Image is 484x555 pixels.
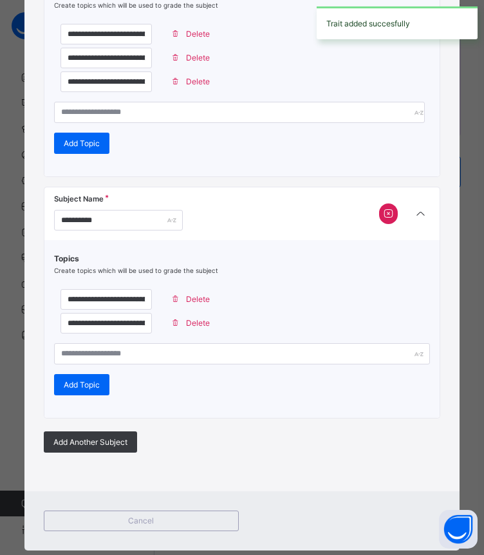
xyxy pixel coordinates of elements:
span: Add Another Subject [53,437,127,448]
div: Trait added succesfully [317,6,478,39]
span: Delete [186,294,210,305]
div: [object Object] [44,187,441,419]
span: Add Topic [64,138,100,149]
span: Delete [186,76,210,88]
span: Delete [186,317,210,329]
button: Open asap [439,510,478,549]
span: Topics [54,253,431,265]
span: Delete [186,52,210,64]
span: Add Topic [64,379,100,391]
div: Only traits without subtraits can be deleted [379,203,398,225]
span: Delete [186,28,210,40]
span: Cancel [54,515,228,527]
i: arrow [413,206,429,223]
span: Create topics which will be used to grade the subject [54,267,218,274]
span: Subject Name [54,194,104,203]
span: Create topics which will be used to grade the subject [54,1,218,9]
